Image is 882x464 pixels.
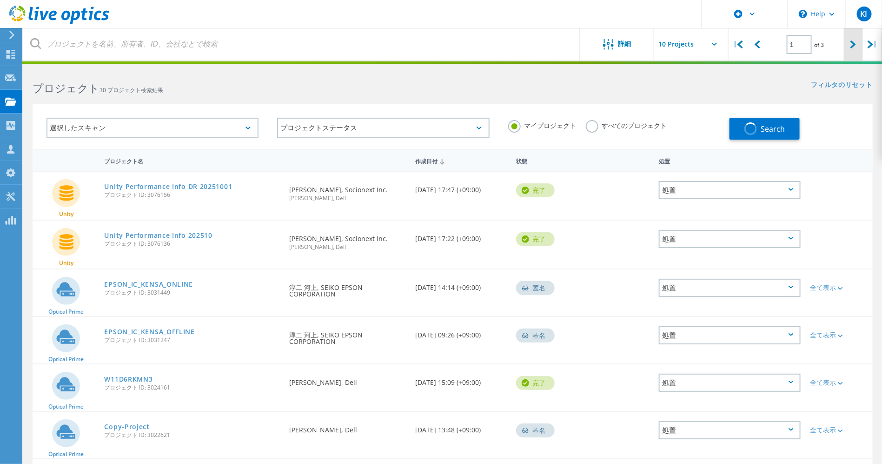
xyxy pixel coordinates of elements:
span: プロジェクト ID: 3031247 [105,337,280,343]
div: 全て表示 [810,427,868,433]
div: [DATE] 09:26 (+09:00) [411,317,511,348]
span: 詳細 [618,40,631,47]
div: 匿名 [516,329,555,343]
span: [PERSON_NAME], Dell [289,244,406,250]
span: Unity [59,211,73,217]
div: 処置 [659,326,801,344]
div: [DATE] 17:47 (+09:00) [411,172,511,202]
span: Optical Prime [48,451,84,457]
span: Optical Prime [48,404,84,410]
input: プロジェクトを名前、所有者、ID、会社などで検索 [23,28,580,61]
a: W11D6RKMN3 [105,376,153,383]
div: 全て表示 [810,332,868,338]
div: [PERSON_NAME], Socionext Inc. [285,221,411,259]
div: 処置 [659,279,801,297]
svg: \n [799,10,807,18]
div: | [729,28,748,61]
div: | [863,28,882,61]
span: プロジェクト ID: 3022621 [105,432,280,438]
div: 淳二 河上, SEIKO EPSON CORPORATION [285,317,411,354]
div: [DATE] 14:14 (+09:00) [411,269,511,300]
span: Unity [59,260,73,266]
a: EPSON_IC_KENSA_OFFLINE [105,329,195,335]
label: すべてのプロジェクト [586,120,667,129]
div: 処置 [659,421,801,439]
b: プロジェクト [33,81,99,95]
span: Optical Prime [48,356,84,362]
div: 処置 [654,152,805,169]
div: [DATE] 17:22 (+09:00) [411,221,511,251]
span: Search [761,124,785,134]
span: 30 プロジェクト検索結果 [99,86,163,94]
div: 匿名 [516,281,555,295]
div: 全て表示 [810,379,868,386]
div: 処置 [659,181,801,199]
a: Unity Performance Info DR 20251001 [105,183,232,190]
div: [PERSON_NAME], Socionext Inc. [285,172,411,210]
span: プロジェクト ID: 3076136 [105,241,280,247]
span: プロジェクト ID: 3076156 [105,192,280,198]
label: マイプロジェクト [508,120,577,129]
div: 完了 [516,183,555,197]
div: 処置 [659,230,801,248]
div: 選択したスキャン [46,118,259,138]
div: 淳二 河上, SEIKO EPSON CORPORATION [285,269,411,307]
span: プロジェクト ID: 3024161 [105,385,280,390]
a: Unity Performance Info 202510 [105,232,212,239]
div: [PERSON_NAME], Dell [285,364,411,395]
div: [DATE] 13:48 (+09:00) [411,412,511,443]
div: 処置 [659,374,801,392]
div: プロジェクトステータス [277,118,489,138]
div: 完了 [516,232,555,246]
span: Optical Prime [48,309,84,315]
a: Live Optics Dashboard [9,20,109,26]
span: KI [861,10,868,18]
div: プロジェクト名 [100,152,285,169]
a: EPSON_IC_KENSA_ONLINE [105,281,193,288]
a: Copy-Project [105,424,150,430]
div: 匿名 [516,424,555,437]
div: 作成日付 [411,152,511,169]
div: 全て表示 [810,284,868,291]
span: プロジェクト ID: 3031449 [105,290,280,296]
div: 状態 [511,152,587,169]
span: of 3 [814,41,824,49]
div: [DATE] 15:09 (+09:00) [411,364,511,395]
div: [PERSON_NAME], Dell [285,412,411,443]
button: Search [729,118,800,140]
a: フィルタのリセット [811,81,873,89]
span: [PERSON_NAME], Dell [289,195,406,201]
div: 完了 [516,376,555,390]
